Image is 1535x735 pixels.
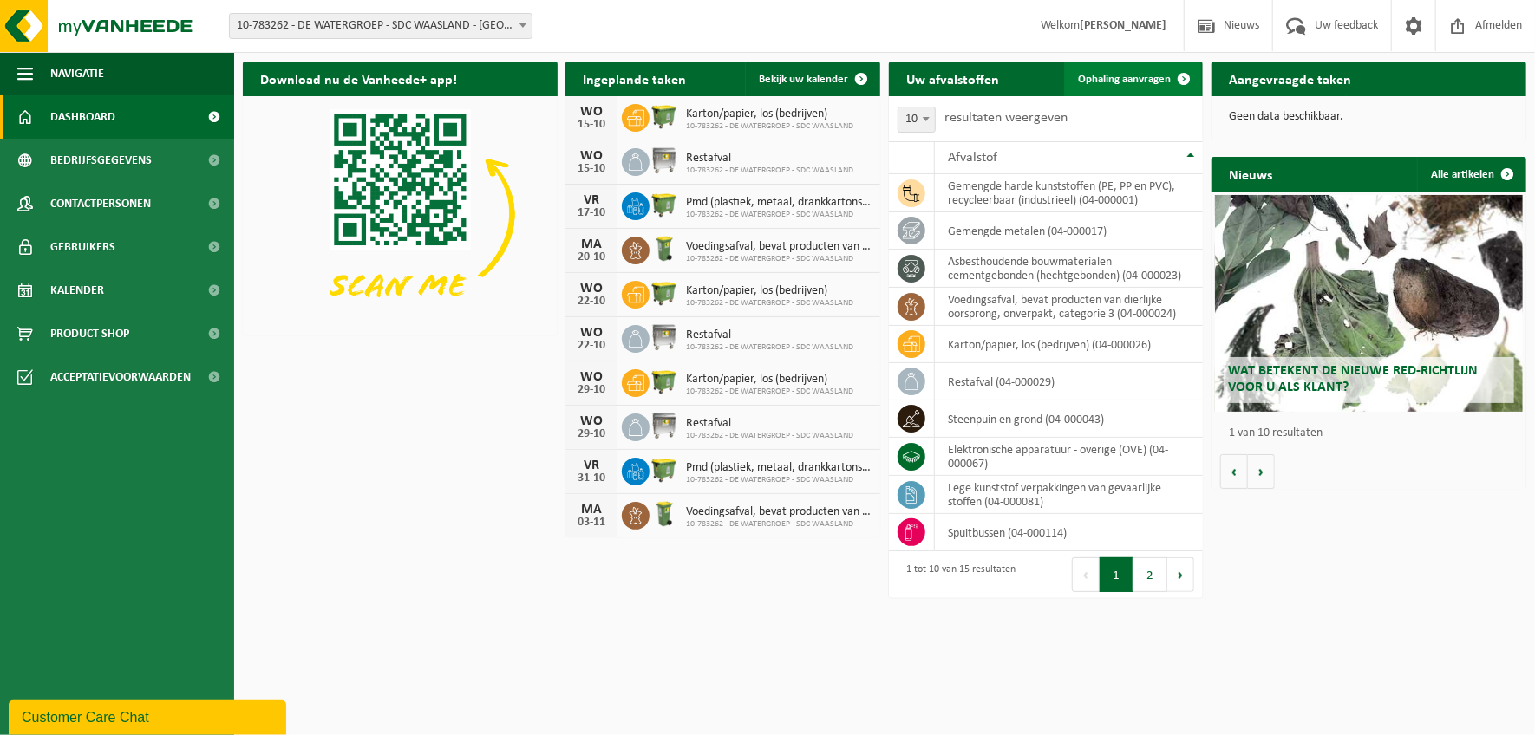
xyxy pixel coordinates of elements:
[650,455,679,485] img: WB-1100-HPE-GN-50
[686,196,872,210] span: Pmd (plastiek, metaal, drankkartons) (bedrijven)
[1212,62,1368,95] h2: Aangevraagde taken
[574,384,609,396] div: 29-10
[686,166,853,176] span: 10-783262 - DE WATERGROEP - SDC WAASLAND
[574,105,609,119] div: WO
[1064,62,1201,96] a: Ophaling aanvragen
[243,62,474,95] h2: Download nu de Vanheede+ app!
[686,387,853,397] span: 10-783262 - DE WATERGROEP - SDC WAASLAND
[1215,195,1523,412] a: Wat betekent de nieuwe RED-richtlijn voor u als klant?
[229,13,532,39] span: 10-783262 - DE WATERGROEP - SDC WAASLAND - LOKEREN
[650,190,679,219] img: WB-1100-HPE-GN-50
[944,111,1068,125] label: resultaten weergeven
[574,326,609,340] div: WO
[935,250,1204,288] td: asbesthoudende bouwmaterialen cementgebonden (hechtgebonden) (04-000023)
[574,414,609,428] div: WO
[935,174,1204,212] td: gemengde harde kunststoffen (PE, PP en PVC), recycleerbaar (industrieel) (04-000001)
[574,428,609,440] div: 29-10
[686,328,853,342] span: Restafval
[50,312,129,355] span: Product Shop
[574,459,609,472] div: VR
[898,556,1016,594] div: 1 tot 10 van 15 resultaten
[650,499,679,529] img: WB-0140-HPE-GN-50
[574,251,609,263] div: 20-10
[686,461,872,475] span: Pmd (plastiek, metaal, drankkartons) (bedrijven)
[686,519,872,530] span: 10-783262 - DE WATERGROEP - SDC WAASLAND
[230,14,532,38] span: 10-783262 - DE WATERGROEP - SDC WAASLAND - LOKEREN
[935,476,1204,514] td: lege kunststof verpakkingen van gevaarlijke stoffen (04-000081)
[935,326,1204,363] td: karton/papier, los (bedrijven) (04-000026)
[1078,74,1171,85] span: Ophaling aanvragen
[9,697,290,735] iframe: chat widget
[574,503,609,517] div: MA
[686,240,872,254] span: Voedingsafval, bevat producten van dierlijke oorsprong, onverpakt, categorie 3
[574,193,609,207] div: VR
[574,370,609,384] div: WO
[650,146,679,175] img: WB-1100-GAL-GY-02
[574,237,609,251] div: MA
[243,96,558,332] img: Download de VHEPlus App
[948,151,997,165] span: Afvalstof
[650,234,679,263] img: WB-0140-HPE-GN-50
[686,254,872,264] span: 10-783262 - DE WATERGROEP - SDC WAASLAND
[574,149,609,163] div: WO
[1229,111,1509,123] p: Geen data beschikbaar.
[574,517,609,529] div: 03-11
[650,322,679,352] img: WB-1100-GAL-GY-02
[565,62,703,95] h2: Ingeplande taken
[935,514,1204,551] td: spuitbussen (04-000114)
[898,107,935,132] span: 10
[889,62,1016,95] h2: Uw afvalstoffen
[686,505,872,519] span: Voedingsafval, bevat producten van dierlijke oorsprong, onverpakt, categorie 3
[1133,557,1167,592] button: 2
[574,340,609,352] div: 22-10
[574,282,609,296] div: WO
[50,269,104,312] span: Kalender
[50,139,152,182] span: Bedrijfsgegevens
[759,74,848,85] span: Bekijk uw kalender
[650,101,679,131] img: WB-1100-HPE-GN-50
[50,52,104,95] span: Navigatie
[686,107,853,121] span: Karton/papier, los (bedrijven)
[1220,454,1248,489] button: Vorige
[745,62,879,96] a: Bekijk uw kalender
[1228,364,1478,394] span: Wat betekent de nieuwe RED-richtlijn voor u als klant?
[686,298,853,309] span: 10-783262 - DE WATERGROEP - SDC WAASLAND
[574,296,609,308] div: 22-10
[1248,454,1275,489] button: Volgende
[686,431,853,441] span: 10-783262 - DE WATERGROEP - SDC WAASLAND
[686,284,853,298] span: Karton/papier, los (bedrijven)
[935,363,1204,400] td: restafval (04-000029)
[686,121,853,132] span: 10-783262 - DE WATERGROEP - SDC WAASLAND
[574,163,609,175] div: 15-10
[686,210,872,220] span: 10-783262 - DE WATERGROEP - SDC WAASLAND
[898,107,936,133] span: 10
[686,373,853,387] span: Karton/papier, los (bedrijven)
[1229,427,1518,439] p: 1 van 10 resultaten
[935,438,1204,476] td: elektronische apparatuur - overige (OVE) (04-000067)
[1100,557,1133,592] button: 1
[50,95,115,139] span: Dashboard
[574,472,609,485] div: 31-10
[1417,157,1525,192] a: Alle artikelen
[686,417,853,431] span: Restafval
[650,367,679,396] img: WB-1100-HPE-GN-50
[686,152,853,166] span: Restafval
[650,411,679,440] img: WB-1100-GAL-GY-02
[574,207,609,219] div: 17-10
[50,225,115,269] span: Gebruikers
[686,475,872,485] span: 10-783262 - DE WATERGROEP - SDC WAASLAND
[935,288,1204,326] td: voedingsafval, bevat producten van dierlijke oorsprong, onverpakt, categorie 3 (04-000024)
[50,355,191,399] span: Acceptatievoorwaarden
[1167,557,1194,592] button: Next
[1080,19,1166,32] strong: [PERSON_NAME]
[1072,557,1100,592] button: Previous
[686,342,853,353] span: 10-783262 - DE WATERGROEP - SDC WAASLAND
[650,278,679,308] img: WB-1100-HPE-GN-50
[935,400,1204,438] td: steenpuin en grond (04-000043)
[50,182,151,225] span: Contactpersonen
[935,212,1204,250] td: gemengde metalen (04-000017)
[1212,157,1290,191] h2: Nieuws
[574,119,609,131] div: 15-10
